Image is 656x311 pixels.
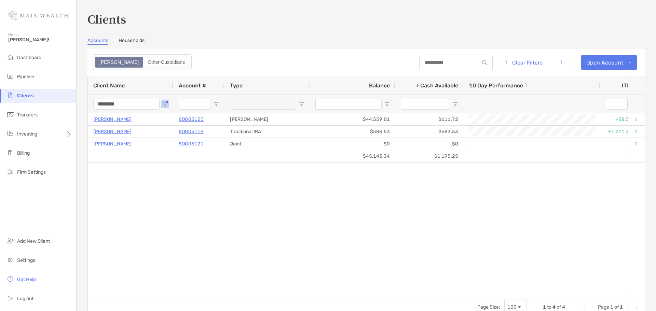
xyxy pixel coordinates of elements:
a: Open Account [579,55,637,70]
input: Account # Filter Input [179,99,211,110]
img: clients icon [6,91,14,99]
span: of [614,304,619,310]
span: Balance [369,82,390,89]
div: $583.53 [395,126,464,138]
h3: Clients [87,11,645,27]
span: Client Name [93,82,125,89]
span: Pipeline [17,74,34,80]
a: [PERSON_NAME] [93,127,132,136]
span: Transfers [17,112,38,118]
a: Households [119,38,145,45]
span: Get Help [17,277,36,282]
input: Cash Available Filter Input [401,99,450,110]
div: $1,195.25 [395,150,464,162]
span: 1 [610,304,613,310]
button: Clear Filters [491,55,543,70]
img: input icon [474,60,479,65]
span: [PERSON_NAME]! [8,37,72,43]
div: Joint [224,138,310,150]
span: 1 [543,304,546,310]
span: 4 [552,304,556,310]
div: 0% [600,138,641,150]
a: 8OG05121 [179,140,204,148]
button: Open Filter Menu [299,101,304,107]
input: ITD Filter Input [606,99,628,110]
div: +1,271.39% [600,126,641,138]
a: 8OG05119 [179,127,204,136]
div: $45,143.34 [310,150,395,162]
span: 1 [620,304,623,310]
a: [PERSON_NAME] [93,140,132,148]
button: Open Filter Menu [384,101,390,107]
span: Cash Available [420,82,458,89]
div: +38.53% [600,113,641,125]
span: Billing [17,150,30,156]
span: Investing [17,131,37,137]
img: dashboard icon [6,53,14,61]
a: [PERSON_NAME] [93,115,132,124]
div: 10 Day Performance [469,76,530,95]
span: 4 [562,304,565,310]
img: Zoe Logo [8,3,68,27]
div: ITD [619,82,636,89]
img: get-help icon [6,275,14,283]
div: 100 [507,304,517,310]
span: Clients [17,93,33,99]
span: Page [598,304,609,310]
div: Last Page [634,305,639,310]
a: 8OG05120 [179,115,204,124]
span: Add New Client [17,238,50,244]
div: Other Custodians [144,57,189,67]
span: Log out [17,296,33,301]
img: firm-settings icon [6,168,14,176]
div: segmented control [93,54,192,70]
div: Zoe [96,57,142,67]
span: Account # [179,82,206,89]
button: Open Filter Menu [162,101,168,107]
div: $611.72 [395,113,464,125]
span: Firm Settings [17,169,46,175]
span: of [557,304,561,310]
div: - [469,138,595,150]
div: $0 [310,138,395,150]
div: Page Size: [477,304,500,310]
span: Type [230,82,243,89]
span: to [547,304,551,310]
img: pipeline icon [6,72,14,80]
div: Traditional IRA [224,126,310,138]
div: [PERSON_NAME] [224,113,310,125]
div: Previous Page [590,305,595,310]
div: Next Page [626,305,631,310]
img: logout icon [6,294,14,302]
img: investing icon [6,129,14,138]
div: $583.53 [310,126,395,138]
button: Open Filter Menu [453,101,458,107]
div: $44,559.81 [310,113,395,125]
img: add_new_client icon [6,237,14,245]
input: Balance Filter Input [315,99,382,110]
span: Settings [17,257,35,263]
a: Accounts [87,38,108,45]
span: Dashboard [17,55,41,60]
img: billing icon [6,149,14,157]
img: settings icon [6,256,14,264]
div: First Page [582,305,587,310]
div: $0 [395,138,464,150]
img: transfers icon [6,110,14,118]
input: Client Name Filter Input [93,99,160,110]
button: Open Filter Menu [214,101,219,107]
